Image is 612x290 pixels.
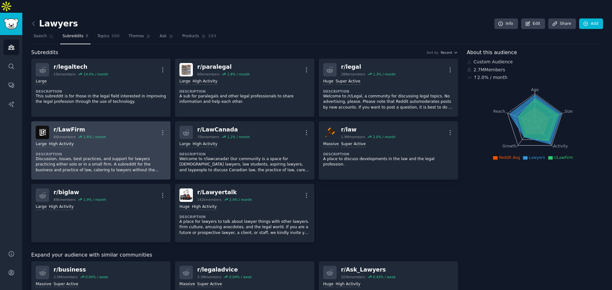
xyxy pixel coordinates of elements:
a: r/legaltech15kmembers14.4% / monthLargeDescriptionThis subreddit is for those in the legal field ... [31,59,171,117]
a: paralegalr/paralegal60kmembers1.8% / monthLargeHigh ActivityDescriptionA sub for paralegals and o... [175,59,314,117]
span: Products [182,33,199,39]
div: 89k members [54,197,76,202]
dt: Description [36,152,166,156]
div: Huge [323,79,333,85]
div: r/ biglaw [54,188,106,196]
a: Info [494,18,518,29]
div: 1.8 % / month [84,135,106,139]
img: paralegal [179,63,193,76]
span: Topics [97,33,109,39]
div: r/ law [341,126,396,134]
a: Ask [157,31,176,44]
span: Search [33,33,47,39]
a: Subreddits8 [60,31,91,44]
div: 1.9M members [341,135,365,139]
a: Products193 [180,31,218,44]
div: Sort by [426,50,439,55]
button: Recent [441,50,458,55]
div: 142k members [197,197,222,202]
p: Discussion, issues, best practices, and support for lawyers practicing either solo or in a small ... [36,156,166,173]
span: 200 [112,33,120,39]
div: 70k members [197,135,219,139]
div: 1.9 % / month [84,197,106,202]
div: 1.8 % / month [227,72,250,76]
a: Edit [521,18,545,29]
dt: Description [36,89,166,94]
div: Custom Audience [467,59,603,65]
div: 288k members [341,72,365,76]
div: r/ Lawyertalk [197,188,252,196]
div: High Activity [193,141,217,147]
span: Subreddits [62,33,84,39]
div: Super Active [341,141,366,147]
span: Lawyers [529,155,545,160]
div: Huge [179,204,190,210]
div: r/ LawFirm [54,126,106,134]
span: r/LawFirm [554,155,573,160]
div: 86k members [54,135,76,139]
span: About this audience [467,49,517,57]
dt: Description [179,215,310,219]
div: 2.0 % / month [373,135,396,139]
div: 15k members [54,72,76,76]
div: 1.3 % / month [373,72,396,76]
div: High Activity [336,281,361,287]
div: r/ paralegal [197,63,250,71]
span: 193 [208,33,216,39]
p: Welcome to /r/Legal, a community for discussing legal topics. No advertising, please. Please note... [323,94,454,110]
div: 2.7M Members [467,67,603,73]
a: Lawyertalkr/Lawyertalk142kmembers2.4% / monthHugeHigh ActivityDescriptionA place for lawyers to t... [175,184,314,242]
div: 0.04 % / week [229,275,252,279]
span: Recent [441,50,452,55]
div: Super Active [197,281,222,287]
p: A place to discuss developments in the law and the legal profession. [323,156,454,167]
a: Themes [126,31,153,44]
a: Search [31,31,56,44]
tspan: Reach [493,109,505,113]
div: Large [36,204,47,210]
span: Ask [160,33,167,39]
div: 1.2 % / month [227,135,250,139]
a: r/LawCanada70kmembers1.2% / monthLargeHigh ActivityDescriptionWelcome to r/lawcanada! Our communi... [175,121,314,180]
span: Subreddits [31,49,58,57]
img: GummySearch logo [4,18,18,30]
dt: Description [323,152,454,156]
div: r/ LawCanada [197,126,250,134]
div: 103k members [341,275,365,279]
div: Super Active [336,79,361,85]
div: 2.5M members [54,275,78,279]
div: r/ legal [341,63,396,71]
a: Topics200 [95,31,122,44]
div: Super Active [54,281,78,287]
dt: Description [179,89,310,94]
div: r/ legaladvice [197,266,252,274]
div: High Activity [49,204,74,210]
div: Massive [179,281,195,287]
div: High Activity [49,141,74,147]
div: High Activity [193,79,217,85]
p: A sub for paralegals and other legal professionals to share information and help each other. [179,94,310,105]
div: 3.3M members [197,275,222,279]
span: Themes [128,33,144,39]
div: Massive [323,141,339,147]
div: 0.43 % / week [373,275,396,279]
img: LawFirm [36,126,49,139]
div: 2.4 % / month [229,197,252,202]
tspan: Size [565,109,572,113]
div: r/ Ask_Lawyers [341,266,396,274]
a: Share [548,18,576,29]
tspan: Age [531,88,539,92]
tspan: Activity [553,144,568,148]
div: Massive [36,281,51,287]
dt: Description [179,152,310,156]
div: Large [36,79,47,85]
span: Expand your audience with similar communities [31,251,152,259]
div: r/ legaltech [54,63,108,71]
div: Large [179,79,190,85]
div: 14.4 % / month [84,72,108,76]
p: This subreddit is for those in the legal field interested in improving the legal profession throu... [36,94,166,105]
img: law [323,126,337,139]
a: r/legal288kmembers1.3% / monthHugeSuper ActiveDescriptionWelcome to /r/Legal, a community for dis... [319,59,458,117]
div: ↑ 2.0 % / month [474,74,507,81]
p: A place for lawyers to talk about lawyer things with other lawyers. Firm culture, amusing anecdot... [179,219,310,236]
